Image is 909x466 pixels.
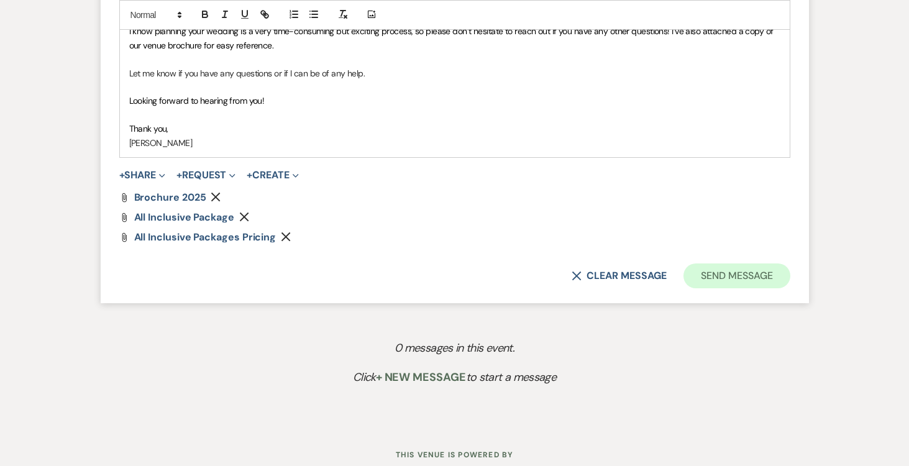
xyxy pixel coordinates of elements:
[129,339,780,357] p: 0 messages in this event.
[683,263,790,288] button: Send Message
[134,231,276,244] span: All Inclusive Packages Pricing
[129,136,780,150] p: [PERSON_NAME]
[134,191,206,204] span: Brochure 2025
[129,123,168,134] span: Thank you,
[129,66,780,80] p: Let me know if you have any questions or if I can be of any help.
[247,170,298,180] button: Create
[129,25,775,50] span: I know planning your wedding is a very time-consuming but exciting process, so please don’t hesit...
[134,193,206,203] a: Brochure 2025
[572,271,666,281] button: Clear message
[176,170,182,180] span: +
[129,95,265,106] span: Looking forward to hearing from you!
[134,232,276,242] a: All Inclusive Packages Pricing
[176,170,235,180] button: Request
[119,170,166,180] button: Share
[376,370,466,385] span: + New Message
[134,212,234,222] a: All Inclusive Package
[247,170,252,180] span: +
[129,368,780,386] p: Click to start a message
[134,211,234,224] span: All Inclusive Package
[119,170,125,180] span: +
